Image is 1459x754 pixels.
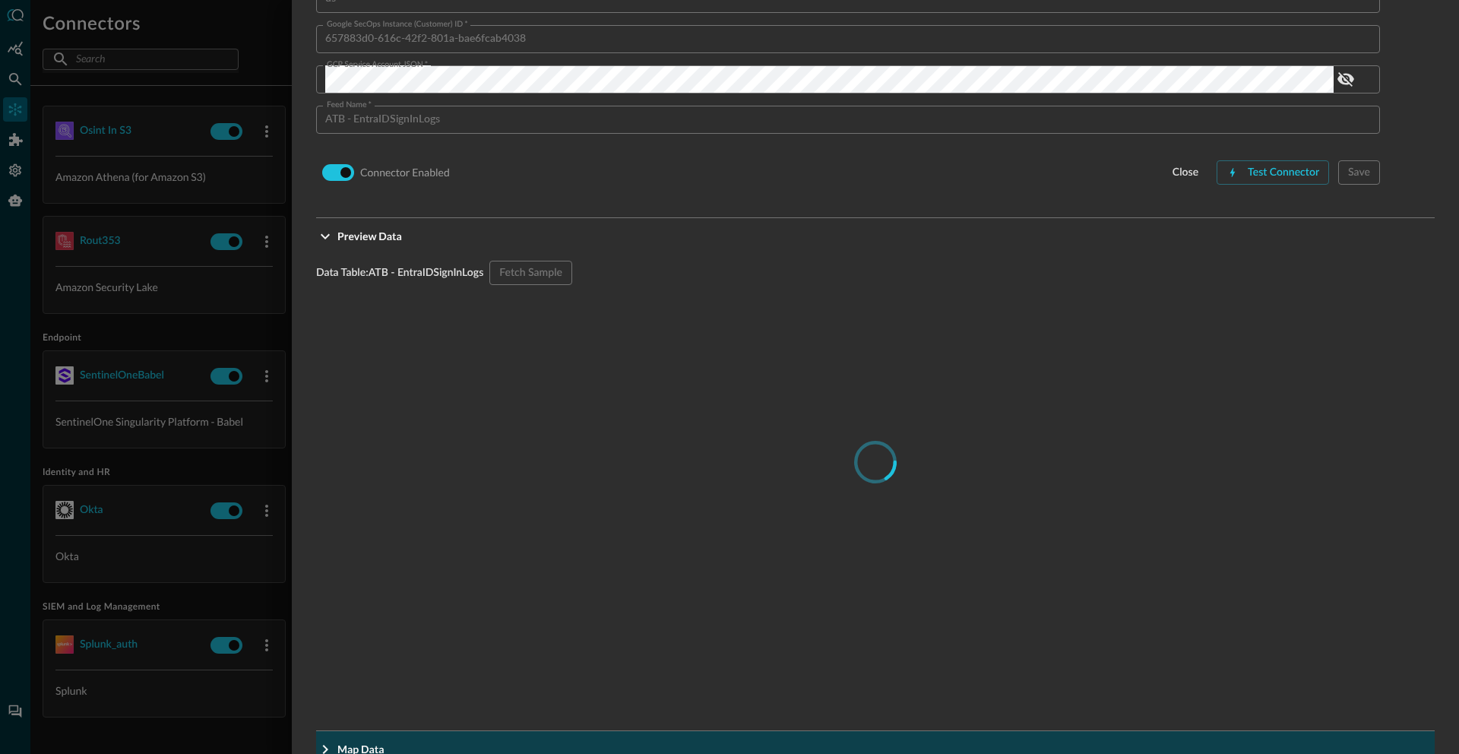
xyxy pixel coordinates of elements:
[327,99,372,111] label: Feed Name
[316,227,334,246] svg: Expand More
[1217,160,1329,185] button: Test Connector
[327,59,428,71] label: GCP Service Account JSON
[360,164,450,180] p: Connector Enabled
[1173,163,1198,182] div: close
[316,266,483,280] span: Data Table: ATB - EntraIDSignInLogs
[1163,160,1207,185] button: close
[1248,163,1319,182] div: Test Connector
[337,228,402,244] p: Preview Data
[316,218,1435,255] button: Preview Data
[1334,67,1358,91] button: show password
[327,18,468,30] label: Google SecOps Instance (Customer) ID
